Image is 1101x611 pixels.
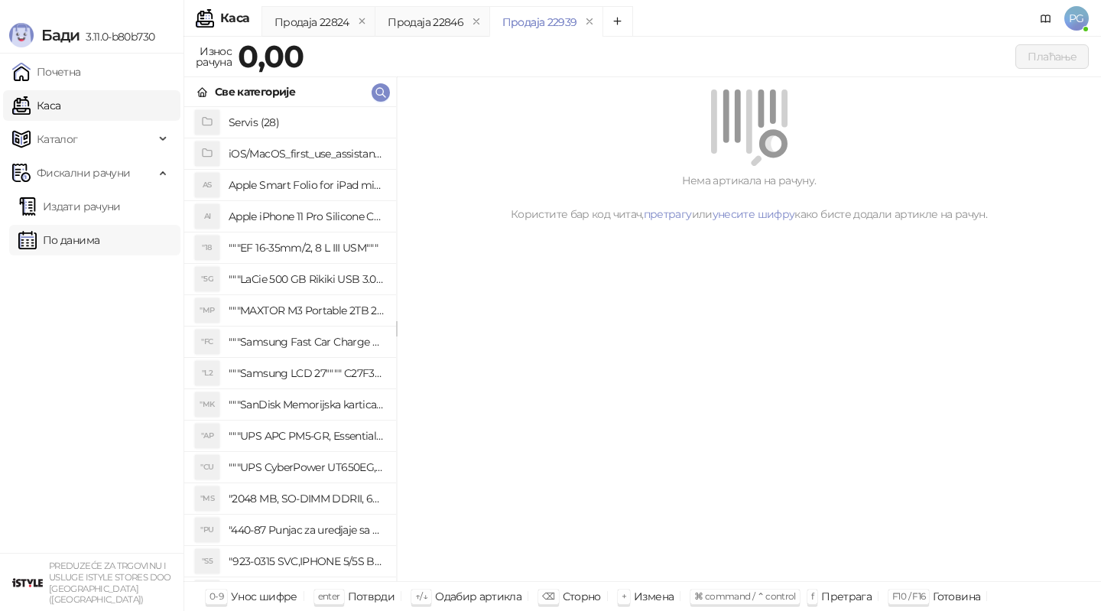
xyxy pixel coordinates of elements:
[435,587,521,606] div: Одабир артикла
[195,455,219,479] div: "CU
[195,173,219,197] div: AS
[80,30,154,44] span: 3.11.0-b80b730
[195,204,219,229] div: AI
[388,14,463,31] div: Продаја 22846
[229,486,384,511] h4: "2048 MB, SO-DIMM DDRII, 667 MHz, Napajanje 1,8 0,1 V, Latencija CL5"
[195,236,219,260] div: "18
[195,392,219,417] div: "MK
[195,267,219,291] div: "5G
[580,15,599,28] button: remove
[229,267,384,291] h4: """LaCie 500 GB Rikiki USB 3.0 / Ultra Compact & Resistant aluminum / USB 3.0 / 2.5"""""""
[602,6,633,37] button: Add tab
[209,590,223,602] span: 0-9
[220,12,249,24] div: Каса
[318,590,340,602] span: enter
[41,26,80,44] span: Бади
[195,361,219,385] div: "L2
[184,107,396,581] div: grid
[215,83,295,100] div: Све категорије
[352,15,372,28] button: remove
[229,455,384,479] h4: """UPS CyberPower UT650EG, 650VA/360W , line-int., s_uko, desktop"""
[694,590,796,602] span: ⌘ command / ⌃ control
[229,580,384,605] h4: "923-0448 SVC,IPHONE,TOURQUE DRIVER KIT .65KGF- CM Šrafciger "
[193,41,235,72] div: Износ рачуна
[229,204,384,229] h4: Apple iPhone 11 Pro Silicone Case - Black
[229,298,384,323] h4: """MAXTOR M3 Portable 2TB 2.5"""" crni eksterni hard disk HX-M201TCB/GM"""
[229,424,384,448] h4: """UPS APC PM5-GR, Essential Surge Arrest,5 utic_nica"""
[18,191,121,222] a: Издати рачуни
[1034,6,1058,31] a: Документација
[644,207,692,221] a: претрагу
[238,37,304,75] strong: 0,00
[195,518,219,542] div: "PU
[229,141,384,166] h4: iOS/MacOS_first_use_assistance (4)
[542,590,554,602] span: ⌫
[229,330,384,354] h4: """Samsung Fast Car Charge Adapter, brzi auto punja_, boja crna"""
[229,110,384,135] h4: Servis (28)
[231,587,297,606] div: Унос шифре
[229,392,384,417] h4: """SanDisk Memorijska kartica 256GB microSDXC sa SD adapterom SDSQXA1-256G-GN6MA - Extreme PLUS, ...
[195,424,219,448] div: "AP
[229,236,384,260] h4: """EF 16-35mm/2, 8 L III USM"""
[229,361,384,385] h4: """Samsung LCD 27"""" C27F390FHUXEN"""
[195,486,219,511] div: "MS
[37,158,130,188] span: Фискални рачуни
[12,90,60,121] a: Каса
[18,225,99,255] a: По данима
[892,590,925,602] span: F10 / F16
[713,207,795,221] a: унесите шифру
[415,590,427,602] span: ↑/↓
[229,173,384,197] h4: Apple Smart Folio for iPad mini (A17 Pro) - Sage
[229,549,384,574] h4: "923-0315 SVC,IPHONE 5/5S BATTERY REMOVAL TRAY Držač za iPhone sa kojim se otvara display
[37,124,78,154] span: Каталог
[502,14,577,31] div: Продаја 22939
[622,590,626,602] span: +
[195,298,219,323] div: "MP
[12,567,43,598] img: 64x64-companyLogo-77b92cf4-9946-4f36-9751-bf7bb5fd2c7d.png
[274,14,349,31] div: Продаја 22824
[466,15,486,28] button: remove
[9,23,34,47] img: Logo
[195,580,219,605] div: "SD
[1015,44,1089,69] button: Плаћање
[821,587,872,606] div: Претрага
[933,587,980,606] div: Готовина
[811,590,814,602] span: f
[348,587,395,606] div: Потврди
[563,587,601,606] div: Сторно
[195,330,219,354] div: "FC
[415,172,1083,223] div: Нема артикала на рачуну. Користите бар код читач, или како бисте додали артикле на рачун.
[12,57,81,87] a: Почетна
[229,518,384,542] h4: "440-87 Punjac za uredjaje sa micro USB portom 4/1, Stand."
[195,549,219,574] div: "S5
[1064,6,1089,31] span: PG
[49,561,171,605] small: PREDUZEĆE ZA TRGOVINU I USLUGE ISTYLE STORES DOO [GEOGRAPHIC_DATA] ([GEOGRAPHIC_DATA])
[634,587,674,606] div: Измена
